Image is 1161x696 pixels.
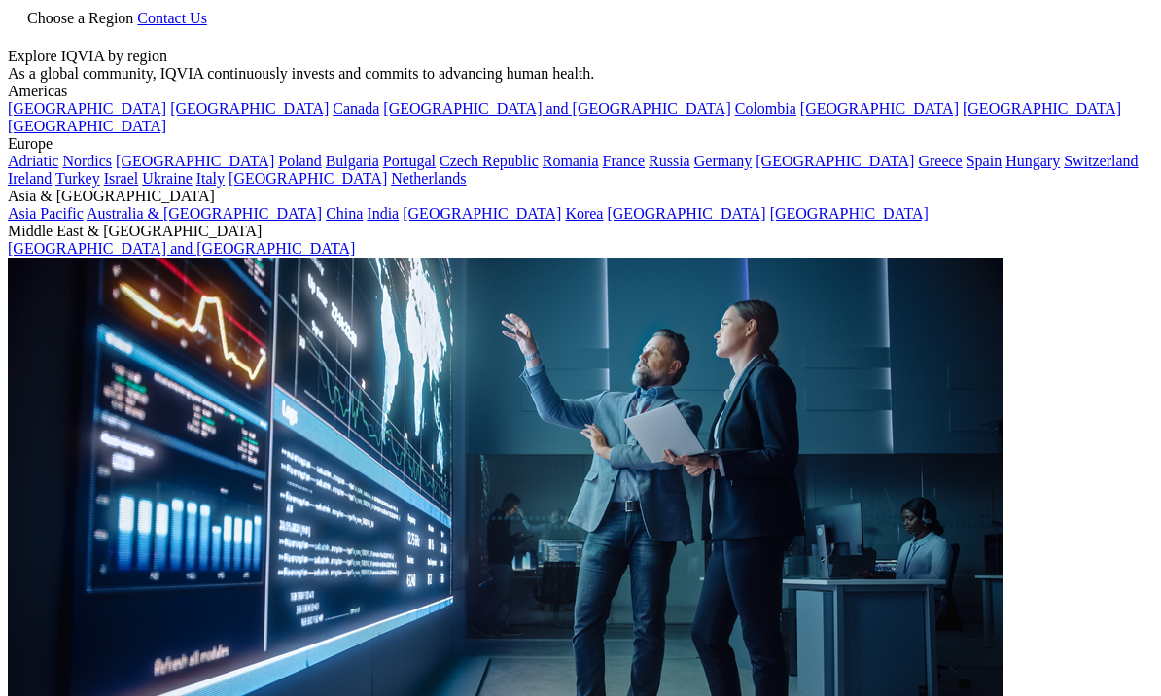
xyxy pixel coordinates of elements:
a: Australia & [GEOGRAPHIC_DATA] [87,205,322,222]
a: China [326,205,363,222]
a: [GEOGRAPHIC_DATA] [8,100,166,117]
a: Turkey [55,170,100,187]
div: Middle East & [GEOGRAPHIC_DATA] [8,223,1153,240]
a: France [603,153,646,169]
a: Italy [196,170,225,187]
a: [GEOGRAPHIC_DATA] [963,100,1121,117]
a: Czech Republic [440,153,539,169]
a: Ukraine [142,170,193,187]
a: Contact Us [137,10,207,26]
a: Netherlands [391,170,466,187]
a: Adriatic [8,153,58,169]
a: Korea [565,205,603,222]
a: Switzerland [1064,153,1138,169]
a: [GEOGRAPHIC_DATA] [800,100,959,117]
div: Americas [8,83,1153,100]
a: Colombia [735,100,796,117]
a: [GEOGRAPHIC_DATA] and [GEOGRAPHIC_DATA] [8,240,355,257]
a: Greece [918,153,962,169]
a: Poland [278,153,321,169]
a: Spain [967,153,1002,169]
a: Nordics [62,153,112,169]
a: [GEOGRAPHIC_DATA] and [GEOGRAPHIC_DATA] [383,100,730,117]
span: Choose a Region [27,10,133,26]
a: Israel [104,170,139,187]
a: Bulgaria [326,153,379,169]
a: [GEOGRAPHIC_DATA] [770,205,929,222]
a: [GEOGRAPHIC_DATA] [229,170,387,187]
a: [GEOGRAPHIC_DATA] [170,100,329,117]
a: Romania [543,153,599,169]
a: Portugal [383,153,436,169]
a: Hungary [1005,153,1060,169]
a: [GEOGRAPHIC_DATA] [403,205,561,222]
a: Ireland [8,170,52,187]
a: India [367,205,399,222]
div: As a global community, IQVIA continuously invests and commits to advancing human health. [8,65,1153,83]
div: Europe [8,135,1153,153]
a: [GEOGRAPHIC_DATA] [756,153,914,169]
a: [GEOGRAPHIC_DATA] [116,153,274,169]
a: [GEOGRAPHIC_DATA] [607,205,765,222]
a: Asia Pacific [8,205,84,222]
div: Asia & [GEOGRAPHIC_DATA] [8,188,1153,205]
a: Russia [649,153,690,169]
div: Explore IQVIA by region [8,48,1153,65]
a: Germany [694,153,753,169]
a: [GEOGRAPHIC_DATA] [8,118,166,134]
a: Canada [333,100,379,117]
